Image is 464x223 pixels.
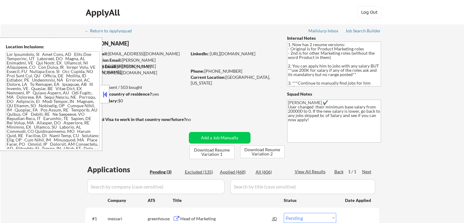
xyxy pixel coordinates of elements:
div: [GEOGRAPHIC_DATA], [US_STATE] [191,74,277,86]
div: ApplyAll [86,7,122,18]
div: Internal Notes [287,35,381,41]
div: Company [108,197,148,203]
div: Date Applied [345,197,372,203]
strong: Will need Visa to work in that country now/future?: [85,117,187,122]
div: yes [85,91,185,97]
div: ATS [148,197,173,203]
div: Applied (468) [220,169,250,175]
button: Download Resume Variation 2 [240,145,285,158]
div: Status [284,195,336,206]
a: [URL][DOMAIN_NAME] [210,51,255,56]
div: $0 [85,98,187,104]
input: Search by title (case sensitive) [230,179,375,194]
button: Add a Job Manually [189,132,250,144]
button: Log Out [357,6,382,18]
div: Location Inclusions: [6,44,100,50]
strong: Phone: [191,68,204,74]
div: Back [334,169,344,175]
div: Applications [87,166,148,173]
div: Excluded (135) [185,169,215,175]
a: Job Search Builder [345,28,381,35]
div: Next [362,169,372,175]
strong: Can work in country of residence?: [85,91,153,97]
div: messari [108,216,148,222]
div: #1 [92,216,103,222]
a: ← Return to /applysquad [85,28,138,35]
div: no [186,116,203,122]
strong: LinkedIn: [191,51,209,56]
div: [EMAIL_ADDRESS][DOMAIN_NAME] [86,51,187,57]
div: Job Search Builder [345,29,381,33]
button: Download Resume Variation 1 [189,145,235,159]
div: ← Return to /applysquad [85,29,138,33]
div: View All Results [295,169,327,175]
a: Mailslurp Inbox [308,28,339,35]
div: [PERSON_NAME][EMAIL_ADDRESS][PERSON_NAME][DOMAIN_NAME] [86,57,187,75]
div: Mailslurp Inbox [308,29,339,33]
div: [PERSON_NAME][EMAIL_ADDRESS][DOMAIN_NAME] [85,64,187,75]
div: Title [173,197,278,203]
div: 1 / 1 [348,169,362,175]
div: All (606) [256,169,286,175]
div: Head of Marketing [180,216,272,222]
div: [PERSON_NAME] [85,40,211,47]
div: Squad Notes [287,91,381,97]
div: [PHONE_NUMBER] [191,68,277,74]
div: 468 sent / 503 bought [85,84,187,90]
div: Pending (3) [150,169,180,175]
input: Search by company (case sensitive) [87,179,225,194]
strong: Current Location: [191,75,225,80]
div: greenhouse [148,216,173,222]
